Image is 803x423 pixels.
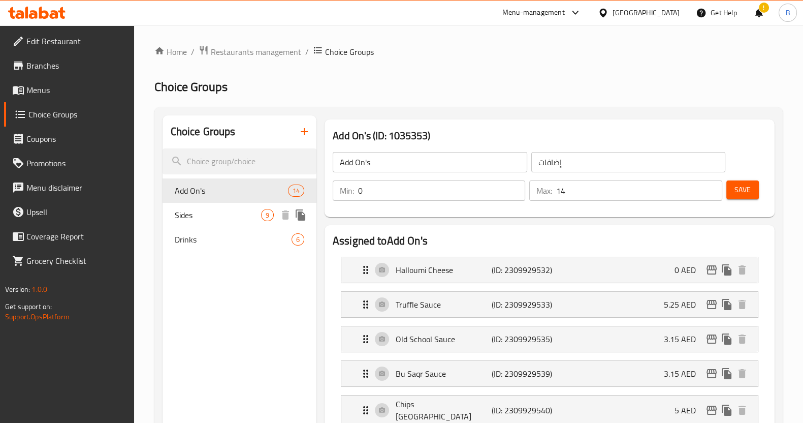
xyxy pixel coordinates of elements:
button: duplicate [293,207,308,223]
p: (ID: 2309929532) [492,264,556,276]
div: Choices [261,209,274,221]
button: delete [734,366,750,381]
nav: breadcrumb [154,45,783,58]
button: duplicate [719,297,734,312]
span: Restaurants management [211,46,301,58]
a: Edit Restaurant [4,29,134,53]
span: 14 [288,186,304,196]
a: Coupons [4,127,134,151]
span: Upsell [26,206,126,218]
button: delete [734,262,750,278]
button: edit [704,366,719,381]
input: search [163,148,316,174]
a: Restaurants management [199,45,301,58]
div: Choices [288,185,304,197]
p: Truffle Sauce [396,298,492,311]
span: Choice Groups [28,108,126,120]
div: Menu-management [502,7,565,19]
p: Min: [340,185,354,197]
span: Save [734,184,751,196]
p: 3.15 AED [664,368,704,380]
p: (ID: 2309929540) [492,404,556,416]
p: Halloumi Cheese [396,264,492,276]
h2: Assigned to Add On's [333,233,766,249]
button: duplicate [719,366,734,381]
button: edit [704,297,719,312]
li: Expand [333,287,766,322]
h2: Choice Groups [171,124,236,139]
a: Upsell [4,200,134,224]
span: Coupons [26,133,126,145]
button: duplicate [719,262,734,278]
p: 5.25 AED [664,298,704,311]
a: Grocery Checklist [4,249,134,273]
a: Choice Groups [4,102,134,127]
button: duplicate [719,403,734,418]
span: Menu disclaimer [26,182,126,194]
span: 1.0.0 [31,283,47,296]
a: Promotions [4,151,134,175]
span: Coverage Report [26,230,126,243]
span: Choice Groups [154,75,228,98]
span: Sides [175,209,261,221]
button: delete [734,331,750,347]
span: Add On's [175,185,288,197]
button: Save [726,180,759,199]
li: Expand [333,253,766,287]
p: 0 AED [674,264,704,276]
span: 6 [292,235,304,245]
p: (ID: 2309929539) [492,368,556,380]
li: Expand [333,356,766,391]
a: Support.OpsPlatform [5,310,70,323]
p: Max: [536,185,552,197]
p: 3.15 AED [664,333,704,345]
span: Promotions [26,157,126,169]
button: delete [278,207,293,223]
li: / [191,46,195,58]
div: Expand [341,257,758,283]
p: (ID: 2309929533) [492,298,556,311]
a: Menus [4,78,134,102]
div: Choices [292,233,304,246]
li: / [305,46,309,58]
a: Coverage Report [4,224,134,249]
p: Bu Saqr Sauce [396,368,492,380]
div: Add On's14 [163,178,316,203]
div: Sides9deleteduplicate [163,203,316,227]
button: duplicate [719,331,734,347]
span: Grocery Checklist [26,255,126,267]
h3: Add On's (ID: 1035353) [333,128,766,144]
p: (ID: 2309929535) [492,333,556,345]
span: Drinks [175,233,292,246]
span: Branches [26,59,126,72]
a: Menu disclaimer [4,175,134,200]
a: Home [154,46,187,58]
div: Expand [341,292,758,317]
span: Choice Groups [325,46,374,58]
button: edit [704,262,719,278]
div: Drinks6 [163,227,316,252]
li: Expand [333,322,766,356]
span: Menus [26,84,126,96]
button: delete [734,403,750,418]
div: [GEOGRAPHIC_DATA] [613,7,680,18]
button: delete [734,297,750,312]
button: edit [704,331,719,347]
p: 5 AED [674,404,704,416]
span: B [785,7,790,18]
span: Version: [5,283,30,296]
span: 9 [262,210,273,220]
div: Expand [341,361,758,386]
button: edit [704,403,719,418]
p: Chips [GEOGRAPHIC_DATA] [396,398,492,422]
div: Expand [341,326,758,352]
a: Branches [4,53,134,78]
p: Old School Sauce [396,333,492,345]
span: Get support on: [5,300,52,313]
span: Edit Restaurant [26,35,126,47]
